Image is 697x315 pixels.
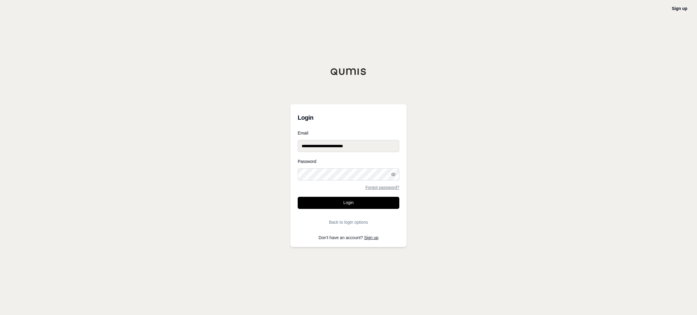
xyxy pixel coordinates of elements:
a: Forgot password? [365,185,399,190]
a: Sign up [672,6,687,11]
button: Back to login options [298,216,399,228]
label: Password [298,159,399,164]
p: Don't have an account? [298,235,399,240]
label: Email [298,131,399,135]
button: Login [298,197,399,209]
a: Sign up [364,235,378,240]
h3: Login [298,112,399,124]
img: Qumis [330,68,367,75]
